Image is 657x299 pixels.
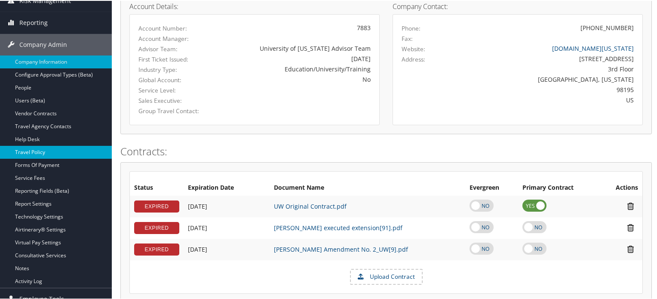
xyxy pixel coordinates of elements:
[393,2,643,9] h4: Company Contact:
[188,245,265,253] div: Add/Edit Date
[220,53,371,62] div: [DATE]
[402,54,425,63] label: Address:
[138,44,207,52] label: Advisor Team:
[580,22,634,31] div: [PHONE_NUMBER]
[188,201,207,210] span: [DATE]
[463,84,634,93] div: 98195
[138,23,207,32] label: Account Number:
[274,201,347,210] a: UW Original Contract.pdf
[274,223,402,231] a: [PERSON_NAME] executed extension[91].pdf
[220,74,371,83] div: No
[220,43,371,52] div: University of [US_STATE] Advisor Team
[188,202,265,210] div: Add/Edit Date
[188,223,207,231] span: [DATE]
[600,179,642,195] th: Actions
[134,221,179,233] div: EXPIRED
[138,96,207,104] label: Sales Executive:
[138,65,207,73] label: Industry Type:
[623,244,638,253] i: Remove Contract
[138,54,207,63] label: First Ticket Issued:
[623,222,638,231] i: Remove Contract
[19,11,48,33] span: Reporting
[402,23,421,32] label: Phone:
[220,22,371,31] div: 7883
[130,179,184,195] th: Status
[463,53,634,62] div: [STREET_ADDRESS]
[120,143,652,158] h2: Contracts:
[134,200,179,212] div: EXPIRED
[188,223,265,231] div: Add/Edit Date
[402,34,413,42] label: Fax:
[138,34,207,42] label: Account Manager:
[134,243,179,255] div: EXPIRED
[138,106,207,114] label: Group Travel Contact:
[402,44,425,52] label: Website:
[184,179,270,195] th: Expiration Date
[623,201,638,210] i: Remove Contract
[138,85,207,94] label: Service Level:
[463,95,634,104] div: US
[463,64,634,73] div: 3rd Floor
[138,75,207,83] label: Global Account:
[465,179,518,195] th: Evergreen
[220,64,371,73] div: Education/University/Training
[463,74,634,83] div: [GEOGRAPHIC_DATA], [US_STATE]
[19,33,67,55] span: Company Admin
[270,179,465,195] th: Document Name
[274,244,408,253] a: [PERSON_NAME] Amendment No. 2_UW[9].pdf
[351,269,422,284] label: Upload Contract
[188,244,207,253] span: [DATE]
[552,43,634,52] a: [DOMAIN_NAME][US_STATE]
[129,2,380,9] h4: Account Details:
[518,179,600,195] th: Primary Contract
